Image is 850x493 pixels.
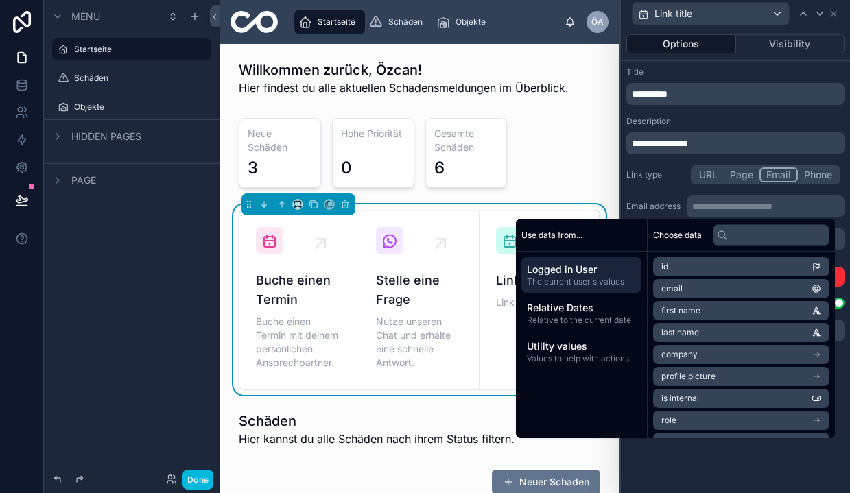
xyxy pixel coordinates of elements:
a: Link titleLink description [480,211,600,389]
a: Objekte [432,10,495,34]
button: Visibility [736,34,845,53]
button: URL [693,167,724,182]
a: Schäden [365,10,432,34]
span: Page [71,173,96,187]
span: Hidden pages [71,130,141,143]
button: Done [182,470,213,490]
span: Relative Dates [527,301,636,315]
span: Schäden [388,16,423,27]
label: Startseite [74,44,203,55]
span: Buche einen Termin mit deinem persönlichen Ansprechpartner. [256,315,342,370]
a: Startseite [294,10,365,34]
div: scrollable content [626,83,845,105]
a: Buche einen TerminBuche einen Termin mit deinem persönlichen Ansprechpartner. [239,211,359,389]
span: Nutze unseren Chat und erhalte eine schnelle Antwort. [376,315,462,370]
span: Startseite [318,16,355,27]
label: Description [626,116,671,127]
label: Title [626,67,644,77]
span: Objekte [456,16,486,27]
span: ÖA [591,16,604,27]
span: The current user's values [527,276,636,287]
button: Page [724,167,759,182]
span: Use data from... [521,230,582,241]
div: scrollable content [626,132,845,154]
label: Schäden [74,73,203,84]
span: Buche einen Termin [256,271,342,309]
span: Logged in User [527,263,636,276]
span: Utility values [527,339,636,353]
span: Menu [71,10,100,23]
div: scrollable content [687,195,845,217]
span: Values to help with actions [527,353,636,364]
span: Stelle eine Frage [376,271,462,309]
span: Link description [496,296,582,309]
button: Email [759,167,798,182]
div: scrollable content [516,252,647,375]
span: Relative to the current date [527,315,636,326]
img: App logo [231,11,278,33]
label: Link type [626,169,681,180]
a: Stelle eine FrageNutze unseren Chat und erhalte eine schnelle Antwort. [359,211,480,389]
button: Options [626,34,736,53]
button: Link title [632,2,790,25]
span: Link title [496,271,582,290]
div: scrollable content [289,7,565,37]
label: Objekte [74,101,203,112]
span: Link title [654,7,692,21]
span: Choose data [653,230,702,241]
button: Phone [798,167,838,182]
label: Email address [626,201,681,212]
